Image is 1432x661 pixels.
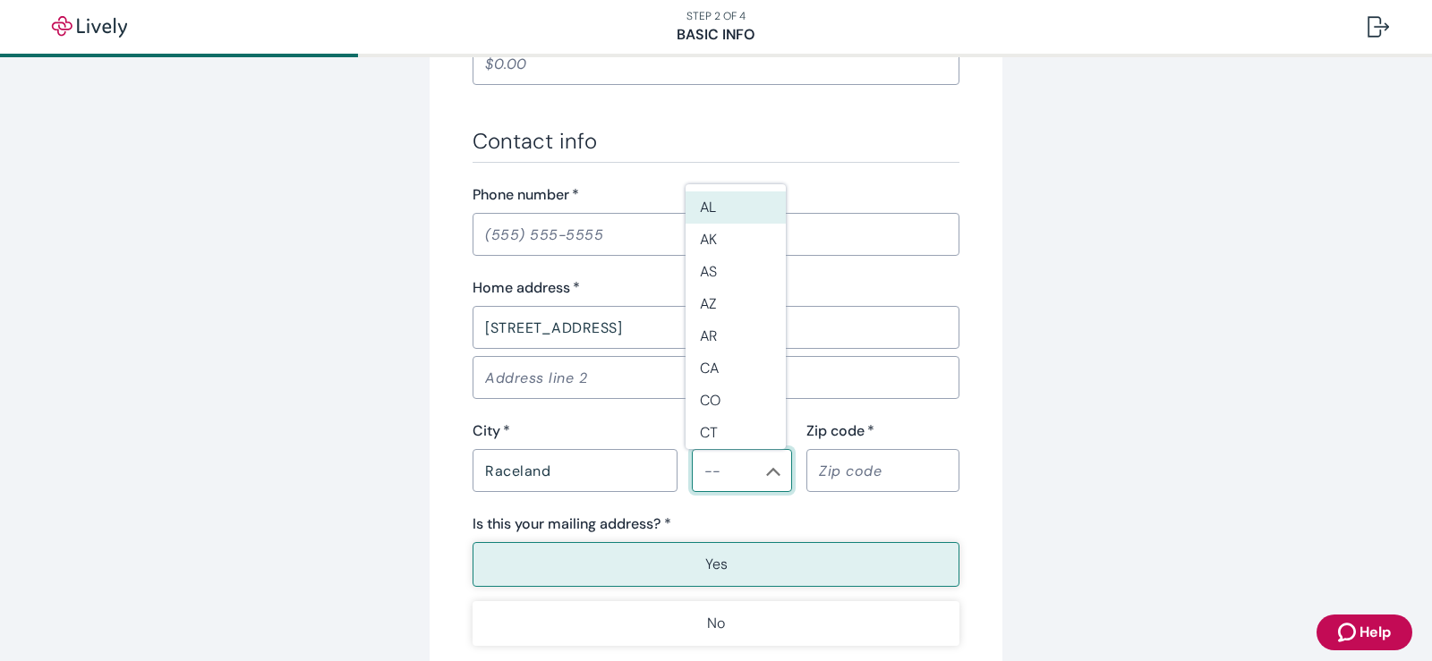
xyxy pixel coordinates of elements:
input: (555) 555-5555 [473,216,959,252]
span: Help [1360,622,1391,643]
label: Is this your mailing address? * [473,513,671,535]
label: City [473,420,510,442]
input: $0.00 [473,46,959,81]
li: AS [686,256,786,288]
li: AR [686,320,786,352]
input: -- [697,458,757,483]
li: CA [686,352,786,385]
li: AZ [686,288,786,320]
input: Address line 1 [473,309,959,345]
button: No [473,601,959,646]
input: City [473,453,678,488]
label: Zip code [806,420,874,442]
button: Zendesk support iconHelp [1317,614,1412,650]
h3: Contact info [473,128,959,155]
label: Home address [473,277,580,299]
li: AL [686,191,786,224]
input: Zip code [806,453,959,488]
label: Phone number [473,184,579,206]
img: Lively [39,16,140,38]
svg: Zendesk support icon [1338,622,1360,643]
button: Log out [1353,5,1403,48]
li: CT [686,417,786,449]
p: Yes [705,554,728,575]
button: Yes [473,542,959,587]
li: CO [686,385,786,417]
button: Close [764,462,782,480]
li: AK [686,224,786,256]
svg: Chevron icon [766,464,780,479]
input: Address line 2 [473,360,959,395]
p: No [707,613,725,634]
